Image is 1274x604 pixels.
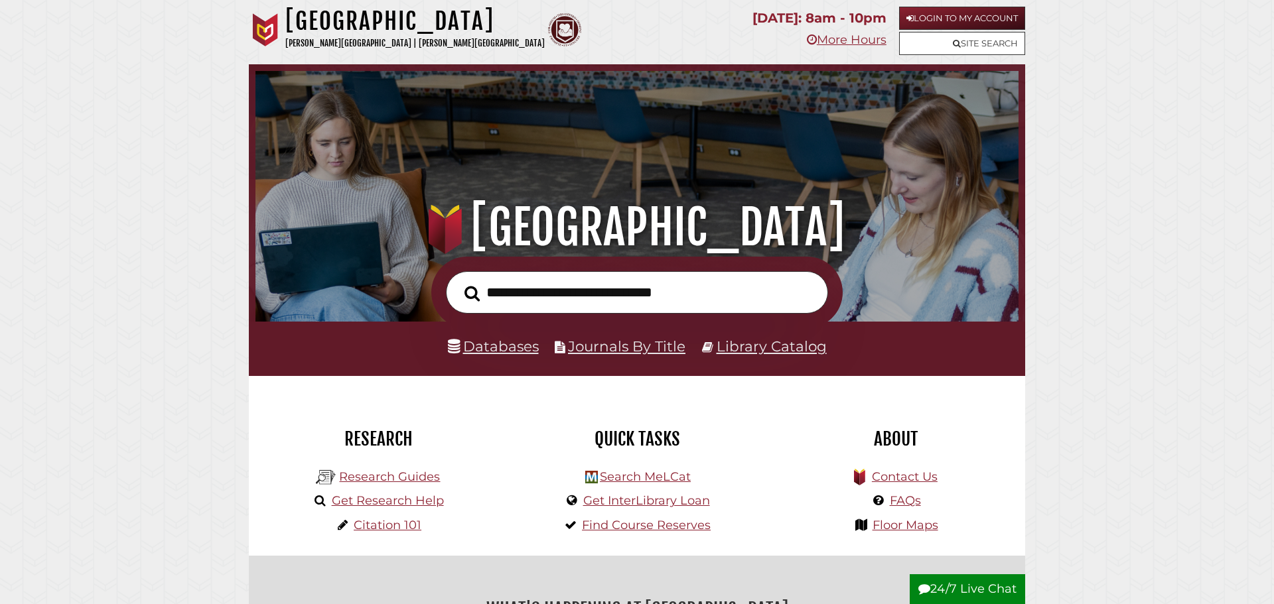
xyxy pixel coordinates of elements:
a: Library Catalog [717,337,827,355]
a: Login to My Account [899,7,1025,30]
img: Hekman Library Logo [585,471,598,483]
a: Search MeLCat [600,469,691,484]
h2: Research [259,428,498,450]
a: Contact Us [872,469,938,484]
a: Get Research Help [332,493,444,508]
a: Floor Maps [873,518,938,532]
a: Get InterLibrary Loan [583,493,710,508]
a: Databases [448,337,539,355]
button: Search [458,282,486,306]
h2: Quick Tasks [518,428,756,450]
p: [PERSON_NAME][GEOGRAPHIC_DATA] | [PERSON_NAME][GEOGRAPHIC_DATA] [285,36,545,51]
h2: About [776,428,1015,450]
a: More Hours [807,32,886,47]
a: FAQs [890,493,921,508]
h1: [GEOGRAPHIC_DATA] [275,198,999,257]
p: [DATE]: 8am - 10pm [752,7,886,30]
a: Find Course Reserves [582,518,711,532]
a: Research Guides [339,469,440,484]
img: Hekman Library Logo [316,467,336,487]
i: Search [464,285,480,302]
a: Journals By Title [568,337,685,355]
img: Calvin Theological Seminary [548,13,581,46]
h1: [GEOGRAPHIC_DATA] [285,7,545,36]
a: Site Search [899,32,1025,55]
a: Citation 101 [354,518,421,532]
img: Calvin University [249,13,282,46]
